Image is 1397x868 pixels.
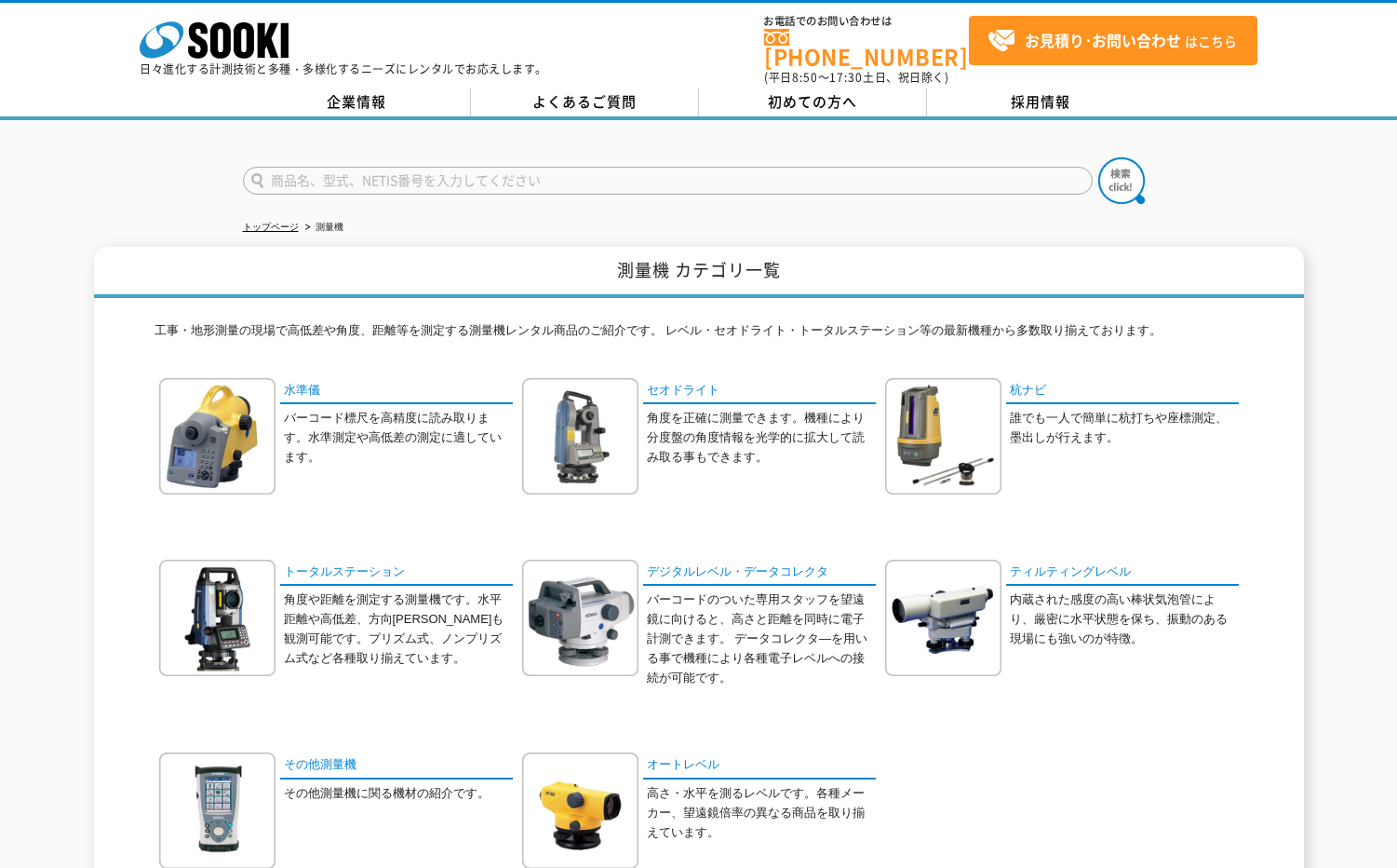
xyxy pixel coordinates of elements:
[302,218,343,237] li: 測量機
[284,784,513,804] p: その他測量機に関る機材の紹介です。
[768,91,857,112] span: 初めての方へ
[280,753,513,780] a: その他測量機
[140,63,547,75] p: 日々進化する計測技術と多種・多様化するニーズにレンタルでお応えします。
[647,590,876,687] p: バーコードのついた専用スタッフを望遠鏡に向けると、高さと距離を同時に電子計測できます。 データコレクタ―を用いる事で機種により各種電子レベルへの接続が可能です。
[647,784,876,842] p: 高さ・水平を測るレベルです。各種メーカー、望遠鏡倍率の異なる商品を取り揃えています。
[987,27,1237,55] span: はこちら
[699,88,927,116] a: 初めての方へ
[284,409,513,467] p: バーコード標尺を高精度に読み取ります。水準測定や高低差の測定に適しています。
[159,560,275,676] img: トータルステーション
[471,88,699,116] a: よくあるご質問
[159,378,275,495] img: 水準儀
[969,16,1257,65] a: お見積り･お問い合わせはこちら
[154,321,1243,350] p: 工事・地形測量の現場で高低差や角度、距離等を測定する測量機レンタル商品のご紹介です。 レベル・セオドライト・トータルステーション等の最新機種から多数取り揃えております。
[280,378,513,405] a: 水準儀
[647,409,876,467] p: 角度を正確に測量できます。機種により分度盤の角度情報を光学的に拡大して読み取る事もできます。
[1010,409,1239,448] p: 誰でも一人で簡単に杭打ちや座標測定、墨出しが行えます。
[764,69,948,86] span: (平日 ～ 土日、祝日除く)
[280,560,513,587] a: トータルステーション
[1025,29,1181,51] strong: お見積り･お問い合わせ
[1006,378,1239,405] a: 杭ナビ
[522,560,638,676] img: デジタルレベル・データコレクタ
[243,222,299,232] a: トップページ
[764,29,969,67] a: [PHONE_NUMBER]
[643,753,876,780] a: オートレベル
[885,378,1001,495] img: 杭ナビ
[243,167,1093,195] input: 商品名、型式、NETIS番号を入力してください
[764,16,969,27] span: お電話でのお問い合わせは
[1098,157,1145,204] img: btn_search.png
[1006,560,1239,587] a: ティルティングレベル
[94,247,1304,298] h1: 測量機 カテゴリ一覧
[284,590,513,668] p: 角度や距離を測定する測量機です。水平距離や高低差、方向[PERSON_NAME]も観測可能です。プリズム式、ノンプリズム式など各種取り揃えています。
[1010,590,1239,648] p: 内蔵された感度の高い棒状気泡管により、厳密に水平状態を保ち、振動のある現場にも強いのが特徴。
[927,88,1155,116] a: 採用情報
[643,560,876,587] a: デジタルレベル・データコレクタ
[243,88,471,116] a: 企業情報
[643,378,876,405] a: セオドライト
[829,69,863,86] span: 17:30
[792,69,818,86] span: 8:50
[885,560,1001,676] img: ティルティングレベル
[522,378,638,495] img: セオドライト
